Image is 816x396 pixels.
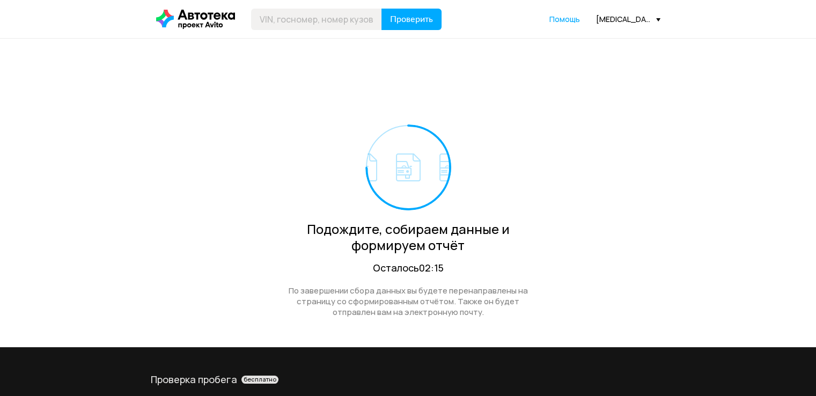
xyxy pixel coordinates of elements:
div: [MEDICAL_DATA][EMAIL_ADDRESS][DOMAIN_NAME] [596,14,660,24]
a: Помощь [549,14,580,25]
div: Осталось 02:15 [277,261,540,275]
div: Подождите, собираем данные и формируем отчёт [277,221,540,253]
span: Проверить [390,15,433,24]
span: бесплатно [244,376,276,383]
a: Проверка пробегабесплатно [151,373,666,386]
button: Проверить [381,9,442,30]
div: Проверка пробега [151,373,666,386]
span: Помощь [549,14,580,24]
div: По завершении сбора данных вы будете перенаправлены на страницу со сформированным отчётом. Также ... [277,285,540,318]
input: VIN, госномер, номер кузова [251,9,382,30]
